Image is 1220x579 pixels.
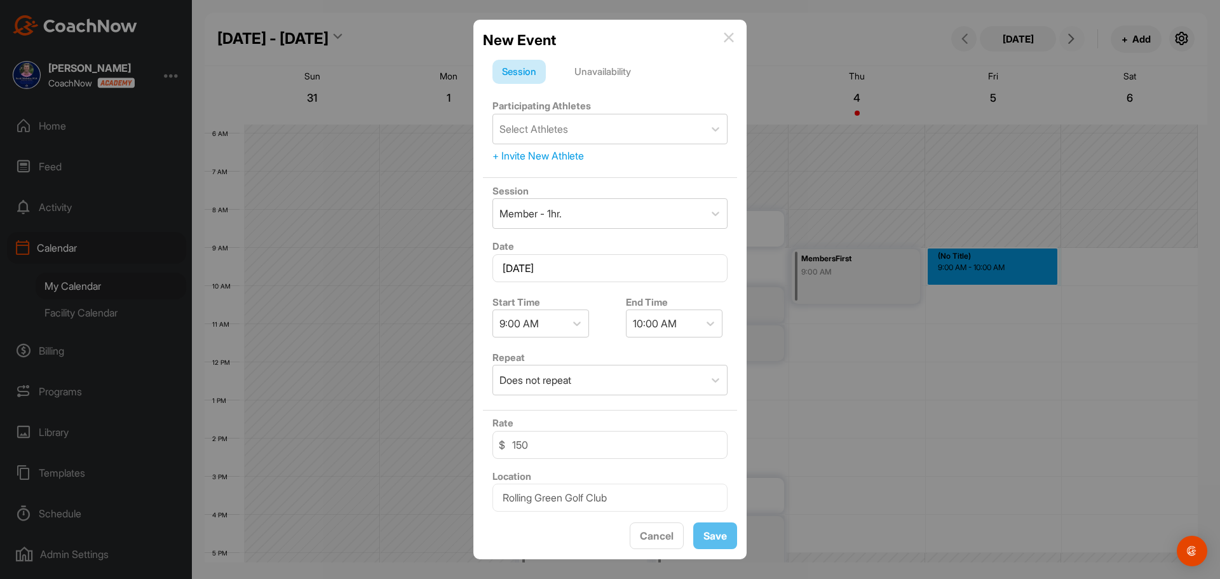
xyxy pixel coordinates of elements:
[630,522,684,550] button: Cancel
[724,32,734,43] img: info
[492,185,529,197] label: Session
[1177,536,1207,566] div: Open Intercom Messenger
[492,100,591,112] label: Participating Athletes
[565,60,640,84] div: Unavailability
[483,29,556,51] h2: New Event
[492,351,525,364] label: Repeat
[626,296,668,308] label: End Time
[499,437,505,453] span: $
[492,431,728,459] input: 0
[693,522,737,550] button: Save
[492,240,514,252] label: Date
[499,316,539,331] div: 9:00 AM
[499,372,571,388] div: Does not repeat
[492,60,546,84] div: Session
[492,417,513,429] label: Rate
[492,148,728,163] div: + Invite New Athlete
[633,316,677,331] div: 10:00 AM
[492,470,531,482] label: Location
[492,254,728,282] input: Select Date
[499,206,562,221] div: Member - 1hr.
[492,296,540,308] label: Start Time
[499,121,568,137] div: Select Athletes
